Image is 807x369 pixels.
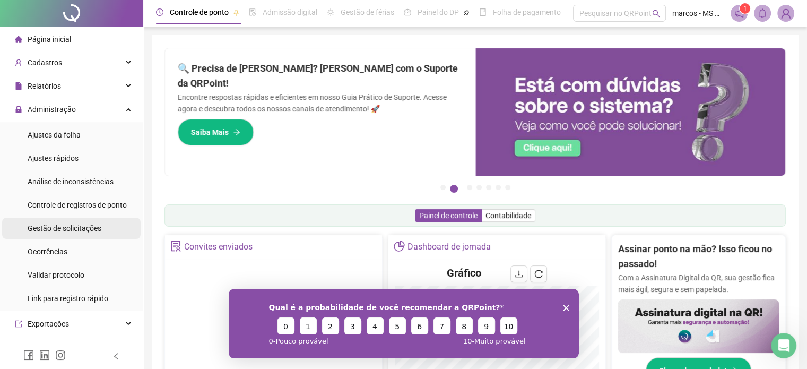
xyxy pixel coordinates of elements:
[404,8,411,16] span: dashboard
[476,185,482,190] button: 4
[28,58,62,67] span: Cadastros
[55,350,66,361] span: instagram
[467,185,472,190] button: 3
[178,91,463,115] p: Encontre respostas rápidas e eficientes em nosso Guia Prático de Suporte. Acesse agora e descubra...
[15,82,22,90] span: file
[515,270,523,278] span: download
[447,265,481,280] h4: Gráfico
[28,177,114,186] span: Análise de inconsistências
[28,224,101,233] span: Gestão de solicitações
[341,8,394,16] span: Gestão de férias
[15,36,22,43] span: home
[778,5,794,21] img: 24527
[233,128,240,136] span: arrow-right
[505,185,510,190] button: 7
[28,247,67,256] span: Ocorrências
[485,211,531,220] span: Contabilidade
[28,105,76,114] span: Administração
[191,126,229,138] span: Saiba Mais
[758,8,767,18] span: bell
[112,353,120,360] span: left
[418,8,459,16] span: Painel do DP
[407,238,491,256] div: Dashboard de jornada
[28,131,81,139] span: Ajustes da folha
[734,8,744,18] span: notification
[15,106,22,113] span: lock
[156,8,163,16] span: clock-circle
[28,320,69,328] span: Exportações
[170,8,229,16] span: Controle de ponto
[178,119,254,145] button: Saiba Mais
[178,61,463,91] h2: 🔍 Precisa de [PERSON_NAME]? [PERSON_NAME] com o Suporte da QRPoint!
[475,48,786,176] img: banner%2F0cf4e1f0-cb71-40ef-aa93-44bd3d4ee559.png
[39,350,50,361] span: linkedin
[15,59,22,66] span: user-add
[652,10,660,18] span: search
[534,270,543,278] span: reload
[184,238,253,256] div: Convites enviados
[28,343,67,351] span: Integrações
[394,241,405,252] span: pie-chart
[440,185,446,190] button: 1
[327,8,334,16] span: sun
[618,242,779,272] h2: Assinar ponto na mão? Isso ficou no passado!
[263,8,317,16] span: Admissão digital
[28,201,127,209] span: Controle de registros de ponto
[170,241,181,252] span: solution
[496,185,501,190] button: 6
[225,349,323,361] div: Não há dados
[229,289,579,358] iframe: Pesquisa da QRPoint
[740,3,750,14] sup: 1
[618,299,779,353] img: banner%2F02c71560-61a6-44d4-94b9-c8ab97240462.png
[249,8,256,16] span: file-done
[28,82,61,90] span: Relatórios
[419,211,478,220] span: Painel de controle
[28,154,79,162] span: Ajustes rápidos
[28,35,71,44] span: Página inicial
[233,10,239,16] span: pushpin
[28,271,84,279] span: Validar protocolo
[618,272,779,295] p: Com a Assinatura Digital da QR, sua gestão fica mais ágil, segura e sem papelada.
[486,185,491,190] button: 5
[771,333,796,358] iframe: Intercom live chat
[672,7,724,19] span: marcos - MS NET RURAL
[463,10,470,16] span: pushpin
[28,294,108,303] span: Link para registro rápido
[450,185,458,193] button: 2
[493,8,561,16] span: Folha de pagamento
[23,350,34,361] span: facebook
[479,8,487,16] span: book
[743,5,747,12] span: 1
[15,320,22,328] span: export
